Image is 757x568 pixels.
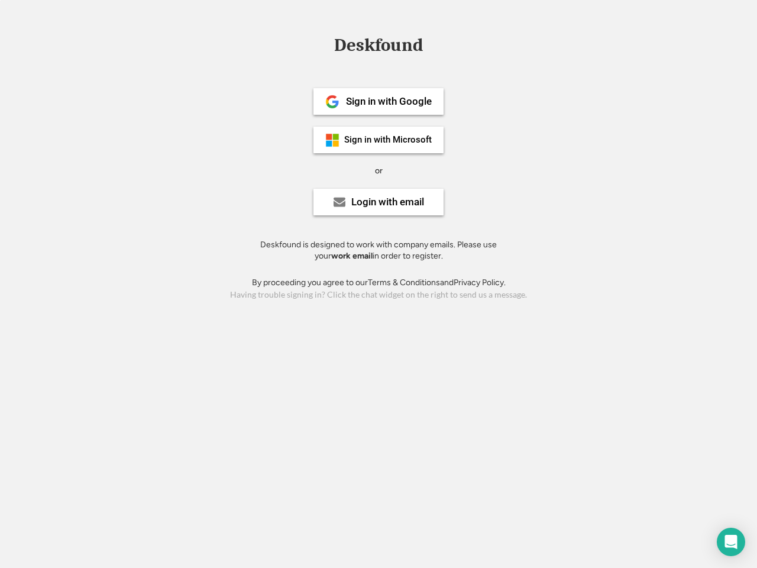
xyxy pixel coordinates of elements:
div: By proceeding you agree to our and [252,277,506,289]
div: Open Intercom Messenger [717,528,745,556]
a: Privacy Policy. [454,277,506,288]
div: Deskfound [328,36,429,54]
div: Sign in with Google [346,96,432,106]
img: 1024px-Google__G__Logo.svg.png [325,95,339,109]
div: Sign in with Microsoft [344,135,432,144]
img: ms-symbollockup_mssymbol_19.png [325,133,339,147]
strong: work email [331,251,373,261]
div: Login with email [351,197,424,207]
div: or [375,165,383,177]
a: Terms & Conditions [368,277,440,288]
div: Deskfound is designed to work with company emails. Please use your in order to register. [245,239,512,262]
